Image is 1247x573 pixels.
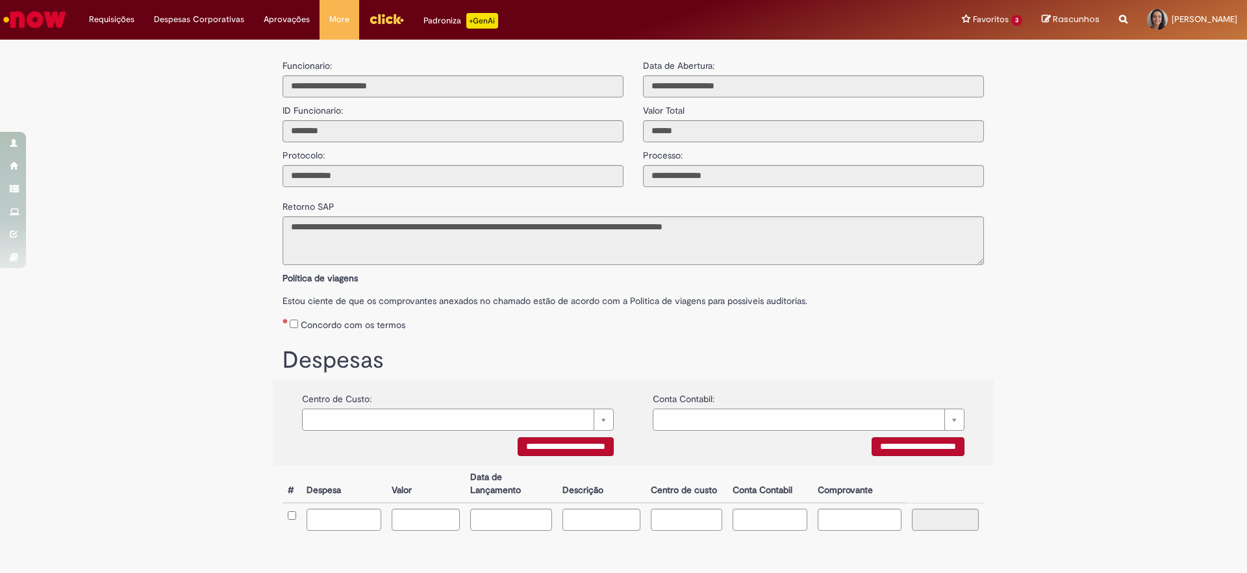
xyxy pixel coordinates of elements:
span: Aprovações [264,13,310,26]
th: Descrição [557,466,646,503]
th: Conta Contabil [727,466,812,503]
a: Limpar campo {0} [653,409,964,431]
b: Política de viagens [283,272,358,284]
th: Despesa [301,466,386,503]
span: [PERSON_NAME] [1172,14,1237,25]
label: Data de Abertura: [643,59,714,72]
span: Favoritos [973,13,1009,26]
label: Centro de Custo: [302,386,372,405]
label: Estou ciente de que os comprovantes anexados no chamado estão de acordo com a Politica de viagens... [283,288,984,307]
span: Despesas Corporativas [154,13,244,26]
p: +GenAi [466,13,498,29]
label: Processo: [643,142,683,162]
label: Concordo com os termos [301,318,405,331]
span: 3 [1011,15,1022,26]
label: Conta Contabil: [653,386,714,405]
img: click_logo_yellow_360x200.png [369,9,404,29]
span: Requisições [89,13,134,26]
a: Rascunhos [1042,14,1100,26]
div: Padroniza [423,13,498,29]
span: Rascunhos [1053,13,1100,25]
span: More [329,13,349,26]
label: Protocolo: [283,142,325,162]
label: ID Funcionario: [283,97,343,117]
th: Comprovante [812,466,907,503]
label: Funcionario: [283,59,332,72]
th: Data de Lançamento [465,466,557,503]
th: Centro de custo [646,466,728,503]
th: Valor [386,466,465,503]
label: Valor Total [643,97,685,117]
a: Limpar campo {0} [302,409,614,431]
label: Retorno SAP [283,194,334,213]
h1: Despesas [283,348,984,374]
img: ServiceNow [1,6,68,32]
th: # [283,466,301,503]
